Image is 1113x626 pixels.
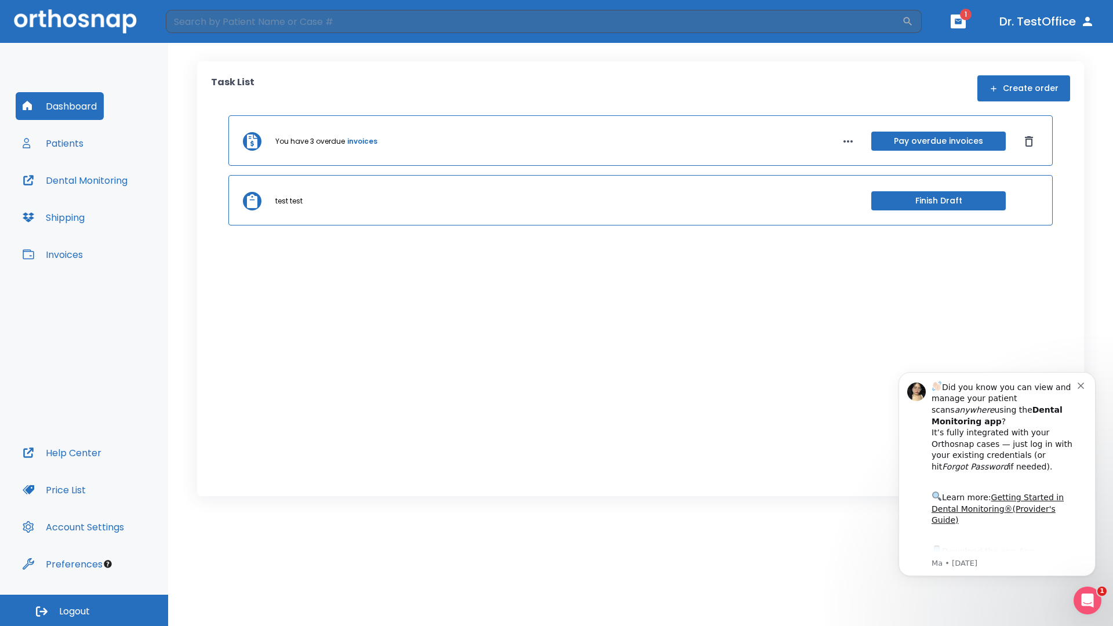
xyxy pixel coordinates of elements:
[347,136,377,147] a: invoices
[871,191,1006,210] button: Finish Draft
[275,196,303,206] p: test test
[1020,132,1038,151] button: Dismiss
[995,11,1099,32] button: Dr. TestOffice
[14,9,137,33] img: Orthosnap
[16,513,131,541] button: Account Settings
[16,129,90,157] button: Patients
[275,136,345,147] p: You have 3 overdue
[59,605,90,618] span: Logout
[16,550,110,578] button: Preferences
[16,476,93,504] button: Price List
[16,92,104,120] button: Dashboard
[16,166,134,194] button: Dental Monitoring
[960,9,972,20] span: 1
[103,559,113,569] div: Tooltip anchor
[211,75,254,101] p: Task List
[16,439,108,467] button: Help Center
[871,132,1006,151] button: Pay overdue invoices
[16,241,90,268] button: Invoices
[977,75,1070,101] button: Create order
[881,358,1113,620] iframe: Intercom notifications message
[1074,587,1101,614] iframe: Intercom live chat
[166,10,902,33] input: Search by Patient Name or Case #
[1097,587,1107,596] span: 1
[16,203,92,231] button: Shipping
